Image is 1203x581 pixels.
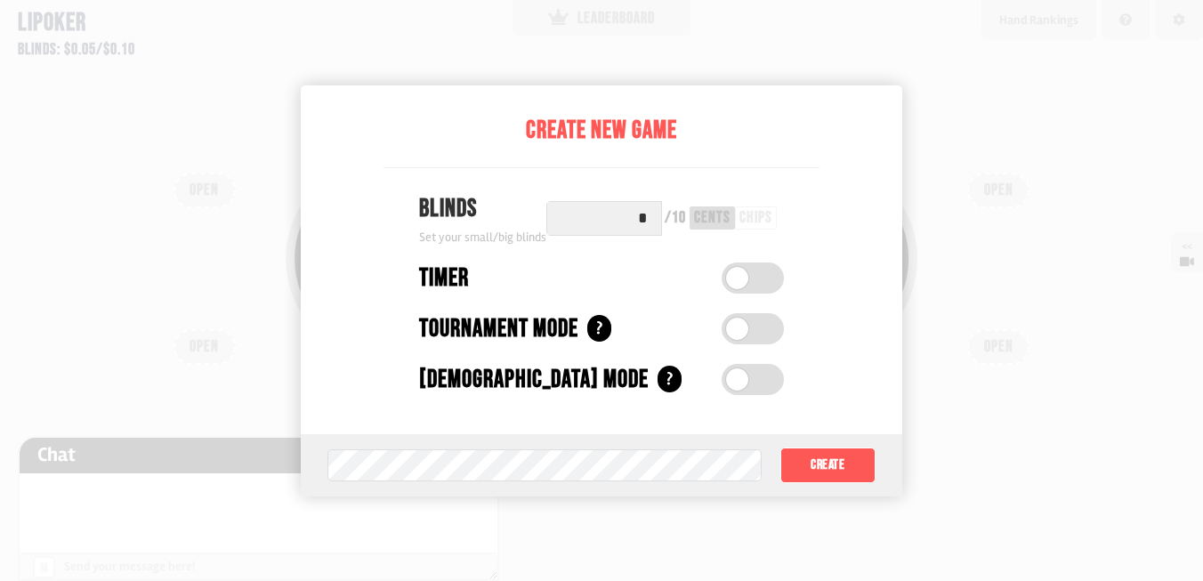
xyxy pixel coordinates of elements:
div: chips [739,210,772,226]
div: Create New Game [384,112,819,149]
div: Blinds [419,190,546,228]
div: cents [694,210,731,226]
div: Tournament Mode [419,311,578,348]
div: Set your small/big blinds [419,228,546,246]
div: ? [587,315,611,342]
div: [DEMOGRAPHIC_DATA] Mode [419,361,649,399]
div: / 10 [665,210,686,226]
div: Timer [419,260,469,297]
div: ? [658,366,682,392]
button: Create [780,448,876,483]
